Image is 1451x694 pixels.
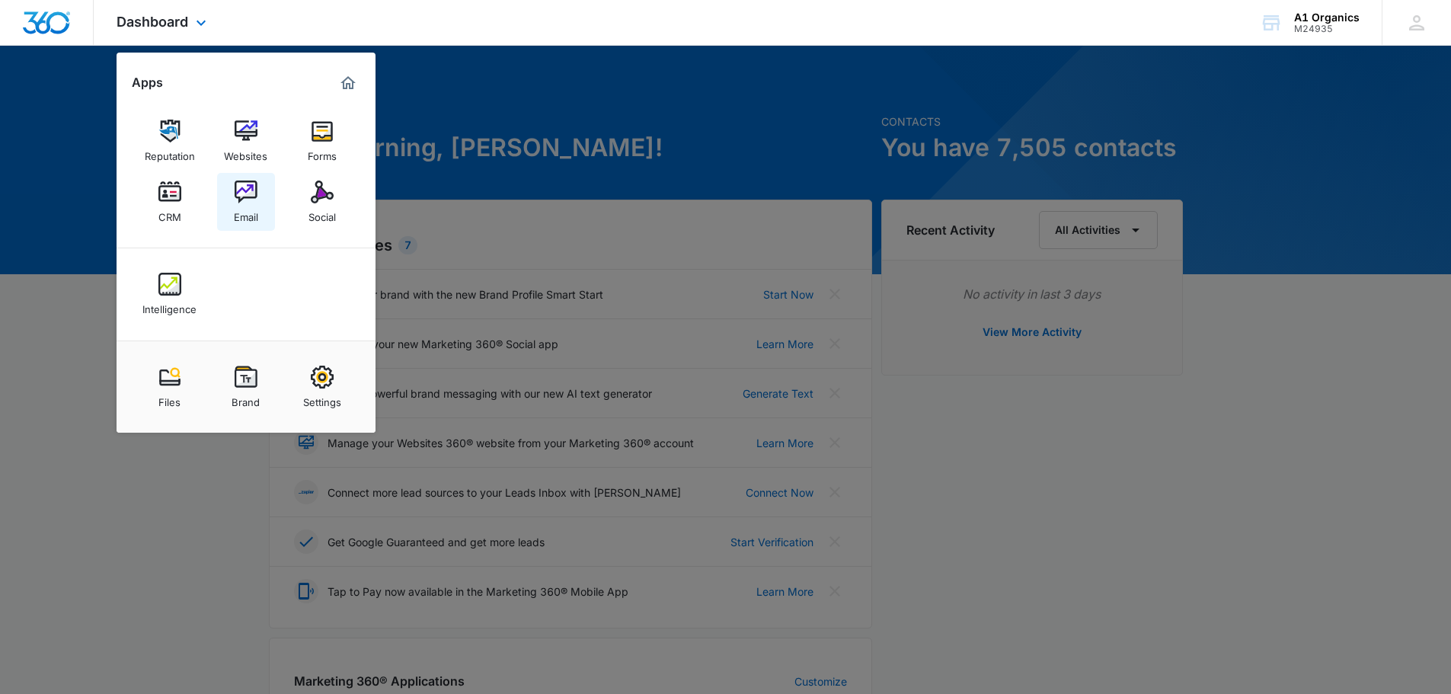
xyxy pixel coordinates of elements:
a: Email [217,173,275,231]
div: Settings [303,389,341,408]
div: Websites [224,142,267,162]
div: Email [234,203,258,223]
div: Brand [232,389,260,408]
a: Marketing 360® Dashboard [336,71,360,95]
div: Files [158,389,181,408]
a: Forms [293,112,351,170]
a: Files [141,358,199,416]
a: Brand [217,358,275,416]
div: Forms [308,142,337,162]
div: Reputation [145,142,195,162]
div: Intelligence [142,296,197,315]
div: account id [1294,24,1360,34]
a: Settings [293,358,351,416]
div: account name [1294,11,1360,24]
a: Reputation [141,112,199,170]
a: Intelligence [141,265,199,323]
a: CRM [141,173,199,231]
h2: Apps [132,75,163,90]
div: Social [308,203,336,223]
div: CRM [158,203,181,223]
a: Social [293,173,351,231]
span: Dashboard [117,14,188,30]
a: Websites [217,112,275,170]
